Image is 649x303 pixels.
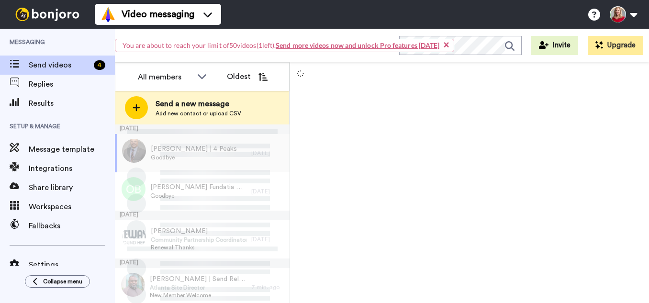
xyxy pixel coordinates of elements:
button: Upgrade [588,36,643,55]
span: Renewal Thanks [151,244,246,251]
span: Fallbacks [29,220,115,232]
span: Community Partnership Coordinator [151,236,246,244]
button: Collapse menu [25,275,90,288]
img: bb2a2c44-995f-42b2-a111-c0e2526180cb.jpg [121,273,145,297]
button: Invite [531,36,578,55]
span: New Member Welcome [150,292,246,299]
span: × [444,40,449,50]
span: Replies [29,79,115,90]
button: Oldest [220,67,275,86]
span: Message template [29,144,115,155]
img: ba47d5cf-a4af-4236-9b86-a6a58995320b.png [122,225,146,249]
div: 7 min. ago [251,283,285,291]
div: [DATE] [251,188,285,195]
span: Send a new message [156,98,241,110]
span: Goodbye [151,154,237,161]
span: [PERSON_NAME] Fundatia Crestina Ethos [150,182,246,192]
div: [DATE] [115,211,290,220]
span: Goodbye [150,192,246,200]
span: [PERSON_NAME] | 4 Peaks [151,144,237,154]
span: Settings [29,259,115,270]
div: [DATE] [251,236,285,243]
button: Close [444,40,449,50]
span: Collapse menu [43,278,82,285]
img: ob.png [122,177,145,201]
div: [DATE] [251,149,285,157]
span: Share library [29,182,115,193]
span: Video messaging [122,8,194,21]
span: Add new contact or upload CSV [156,110,241,117]
span: Atlanta Site Director [150,284,246,292]
img: vm-color.svg [101,7,116,22]
span: [PERSON_NAME] [151,226,246,236]
span: Workspaces [29,201,115,213]
span: You are about to reach your limit of 50 videos( 1 left). [123,41,439,49]
div: [DATE] [115,124,290,134]
a: Send more videos now and unlock Pro features [DATE] [276,41,439,49]
img: bj-logo-header-white.svg [11,8,83,21]
div: 4 [94,60,105,70]
div: All members [138,71,192,83]
span: Send videos [29,59,90,71]
span: [PERSON_NAME] | Send Relief [GEOGRAPHIC_DATA] [150,274,246,284]
span: Results [29,98,115,109]
img: 059e972c-2378-4b56-817d-accb368121ad.jpg [122,139,146,163]
span: Integrations [29,163,115,174]
div: [DATE] [115,258,290,268]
